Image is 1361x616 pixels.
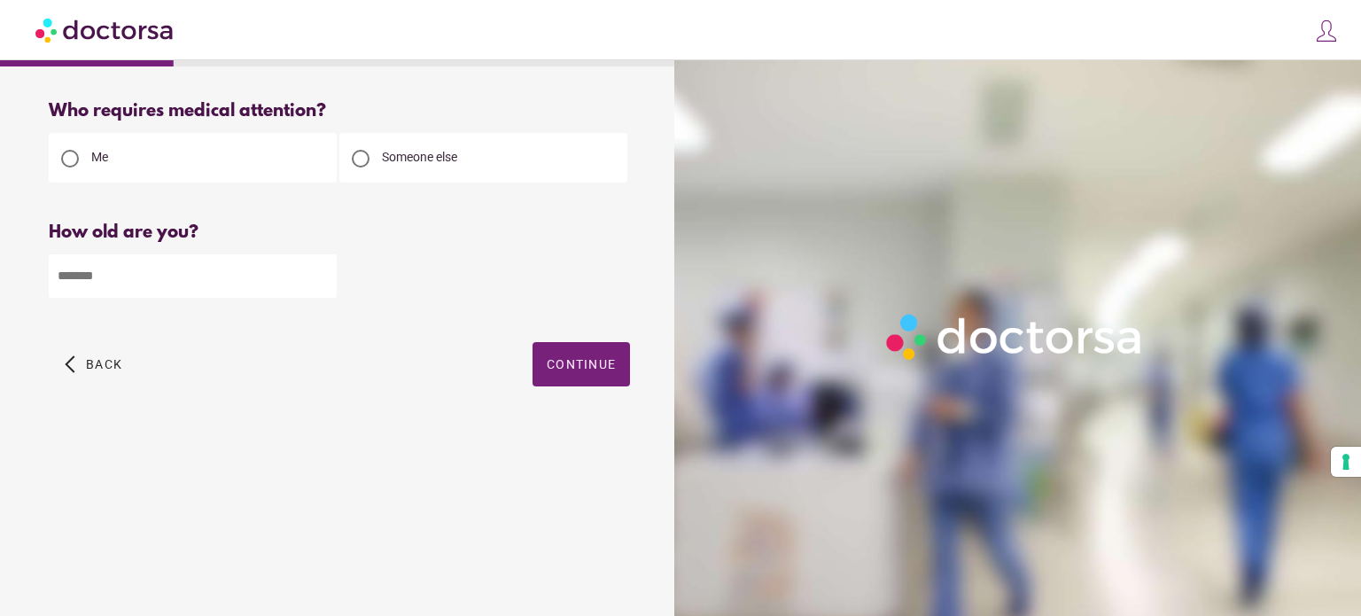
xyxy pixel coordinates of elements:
[879,307,1151,367] img: Logo-Doctorsa-trans-White-partial-flat.png
[547,357,616,371] span: Continue
[91,150,108,164] span: Me
[1314,19,1339,43] img: icons8-customer-100.png
[1331,447,1361,477] button: Your consent preferences for tracking technologies
[35,10,175,50] img: Doctorsa.com
[533,342,630,386] button: Continue
[382,150,457,164] span: Someone else
[86,357,122,371] span: Back
[49,101,630,121] div: Who requires medical attention?
[49,222,630,243] div: How old are you?
[58,342,129,386] button: arrow_back_ios Back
